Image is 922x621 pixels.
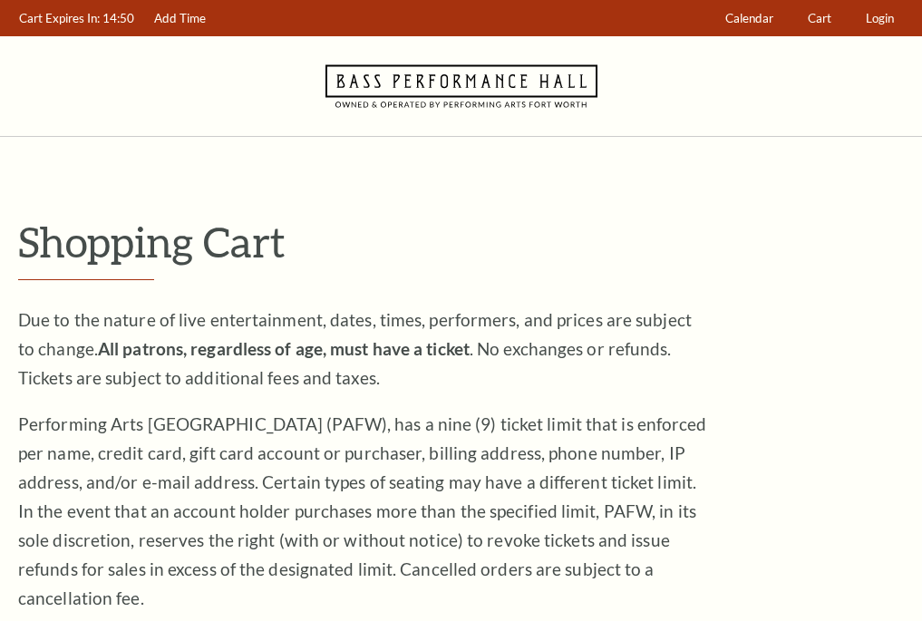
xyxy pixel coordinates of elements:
[808,11,831,25] span: Cart
[18,309,692,388] span: Due to the nature of live entertainment, dates, times, performers, and prices are subject to chan...
[858,1,903,36] a: Login
[146,1,215,36] a: Add Time
[98,338,470,359] strong: All patrons, regardless of age, must have a ticket
[102,11,134,25] span: 14:50
[866,11,894,25] span: Login
[18,218,904,265] p: Shopping Cart
[19,11,100,25] span: Cart Expires In:
[800,1,840,36] a: Cart
[18,410,707,613] p: Performing Arts [GEOGRAPHIC_DATA] (PAFW), has a nine (9) ticket limit that is enforced per name, ...
[725,11,773,25] span: Calendar
[717,1,782,36] a: Calendar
